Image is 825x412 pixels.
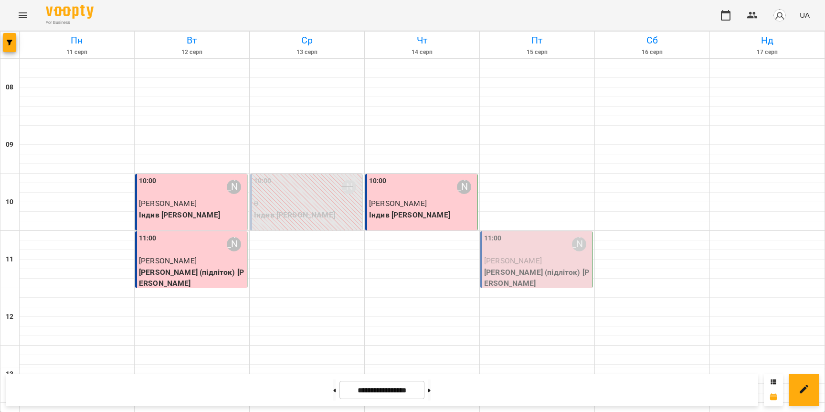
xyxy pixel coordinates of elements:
[369,176,387,186] label: 10:00
[596,48,708,57] h6: 16 серп
[251,48,363,57] h6: 13 серп
[596,33,708,48] h6: Сб
[139,176,157,186] label: 10:00
[139,267,245,289] p: [PERSON_NAME] (підліток) [PERSON_NAME]
[139,233,157,244] label: 11:00
[711,48,823,57] h6: 17 серп
[6,82,13,93] h6: 08
[139,209,245,221] p: Індив [PERSON_NAME]
[366,33,478,48] h6: Чт
[6,140,13,150] h6: 09
[484,256,542,265] span: [PERSON_NAME]
[773,9,786,22] img: avatar_s.png
[136,48,248,57] h6: 12 серп
[484,233,502,244] label: 11:00
[6,312,13,322] h6: 12
[46,20,94,26] span: For Business
[484,267,590,289] p: [PERSON_NAME] (підліток) [PERSON_NAME]
[6,197,13,207] h6: 10
[481,48,593,57] h6: 15 серп
[342,180,356,194] div: Альона Караянова
[21,48,133,57] h6: 11 серп
[366,48,478,57] h6: 14 серп
[369,199,427,208] span: [PERSON_NAME]
[711,33,823,48] h6: Нд
[136,33,248,48] h6: Вт
[21,33,133,48] h6: Пн
[254,209,360,221] p: Індив [PERSON_NAME]
[457,180,471,194] div: Альона Караянова
[139,256,197,265] span: [PERSON_NAME]
[572,237,586,251] div: Альона Караянова
[46,5,94,19] img: Voopty Logo
[251,33,363,48] h6: Ср
[227,180,241,194] div: Альона Караянова
[254,198,360,209] p: 0
[369,209,475,221] p: Індив [PERSON_NAME]
[800,10,810,20] span: UA
[139,199,197,208] span: [PERSON_NAME]
[11,4,34,27] button: Menu
[227,237,241,251] div: Альона Караянова
[481,33,593,48] h6: Пт
[254,176,272,186] label: 10:00
[6,254,13,265] h6: 11
[796,6,814,24] button: UA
